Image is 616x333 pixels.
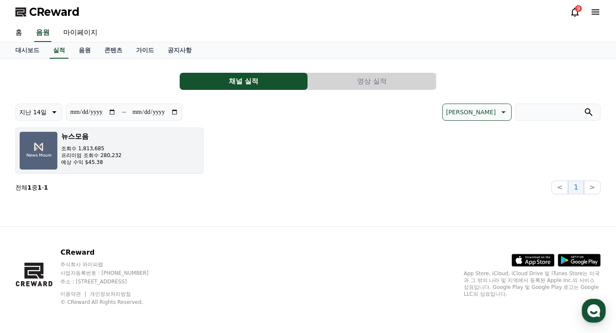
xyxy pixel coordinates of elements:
div: 9 [575,5,582,12]
a: 9 [570,7,580,17]
a: 대화 [56,262,110,283]
span: CReward [29,5,80,19]
p: 지난 14일 [19,106,47,118]
span: 홈 [27,275,32,282]
a: 이용약관 [60,291,87,297]
button: 채널 실적 [180,73,308,90]
strong: 1 [38,184,42,191]
p: 조회수 1,813,685 [61,145,121,152]
button: < [551,181,568,194]
p: 프리미엄 조회수 280,232 [61,152,121,159]
a: 음원 [34,24,51,42]
a: 가이드 [129,42,161,59]
p: 사업자등록번호 : [PHONE_NUMBER] [60,270,165,277]
p: [PERSON_NAME] [446,106,496,118]
h3: 뉴스모음 [61,131,121,142]
strong: 1 [44,184,48,191]
span: 대화 [78,275,89,282]
p: ~ [121,107,127,117]
a: 설정 [110,262,164,283]
a: 음원 [72,42,98,59]
a: 공지사항 [161,42,198,59]
p: 예상 수익 $45.38 [61,159,121,166]
button: 1 [568,181,583,194]
a: 영상 실적 [308,73,436,90]
a: 홈 [9,24,29,42]
p: App Store, iCloud, iCloud Drive 및 iTunes Store는 미국과 그 밖의 나라 및 지역에서 등록된 Apple Inc.의 서비스 상표입니다. Goo... [464,270,601,297]
p: © CReward All Rights Reserved. [60,299,165,306]
p: CReward [60,247,165,258]
a: 개인정보처리방침 [90,291,131,297]
button: > [584,181,601,194]
strong: 1 [27,184,32,191]
a: CReward [15,5,80,19]
p: 전체 중 - [15,183,48,192]
p: 주식회사 와이피랩 [60,261,165,268]
a: 실적 [50,42,68,59]
button: 지난 14일 [15,104,62,121]
a: 홈 [3,262,56,283]
span: 설정 [132,275,142,282]
a: 콘텐츠 [98,42,129,59]
a: 대시보드 [9,42,46,59]
a: 마이페이지 [56,24,104,42]
img: 뉴스모음 [19,131,58,170]
button: [PERSON_NAME] [442,104,512,121]
button: 영상 실적 [308,73,436,90]
button: 뉴스모음 조회수 1,813,685 프리미엄 조회수 280,232 예상 수익 $45.38 [15,128,204,174]
p: 주소 : [STREET_ADDRESS] [60,278,165,285]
